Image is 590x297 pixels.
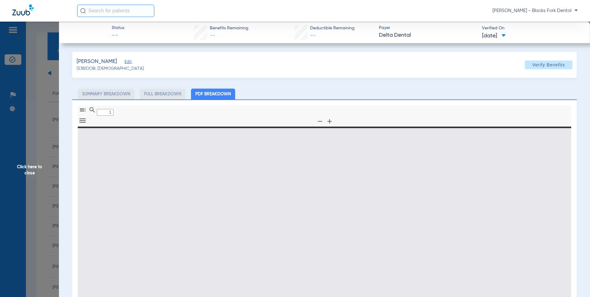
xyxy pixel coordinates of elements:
[78,89,135,99] li: Summary Breakdown
[140,89,185,99] li: Full Breakdown
[77,65,144,72] span: (538) DOB: [DEMOGRAPHIC_DATA]
[77,117,88,125] button: Tools
[492,8,578,14] span: [PERSON_NAME] - Blacks Fork Dental
[482,25,580,31] span: Verified On
[97,109,114,116] input: Page
[191,89,235,99] li: PDF Breakdown
[78,110,87,115] pdf-shy-button: Toggle Sidebar
[324,117,335,126] button: Zoom In
[12,5,34,15] img: Zuub Logo
[325,121,334,126] pdf-shy-button: Zoom In
[78,116,87,125] svg: Tools
[80,8,86,14] img: Search Icon
[77,5,154,17] input: Search for patients
[559,267,590,297] iframe: Chat Widget
[525,61,572,69] button: Verify Benefits
[379,31,477,39] span: Delta Dental
[315,117,325,126] button: Zoom Out
[315,121,325,126] pdf-shy-button: Zoom Out
[87,110,97,115] pdf-shy-button: Find in Document
[77,106,88,115] button: Toggle Sidebar
[87,106,98,115] button: Find in Document
[532,62,565,67] span: Verify Benefits
[77,58,117,65] span: [PERSON_NAME]
[112,31,124,40] span: --
[125,60,130,65] span: Edit
[482,32,506,40] span: [DATE]
[112,25,124,31] span: Status
[210,25,248,31] span: Benefits Remaining
[310,33,316,38] span: --
[379,25,477,31] span: Payer
[210,33,215,38] span: --
[310,25,355,31] span: Deductible Remaining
